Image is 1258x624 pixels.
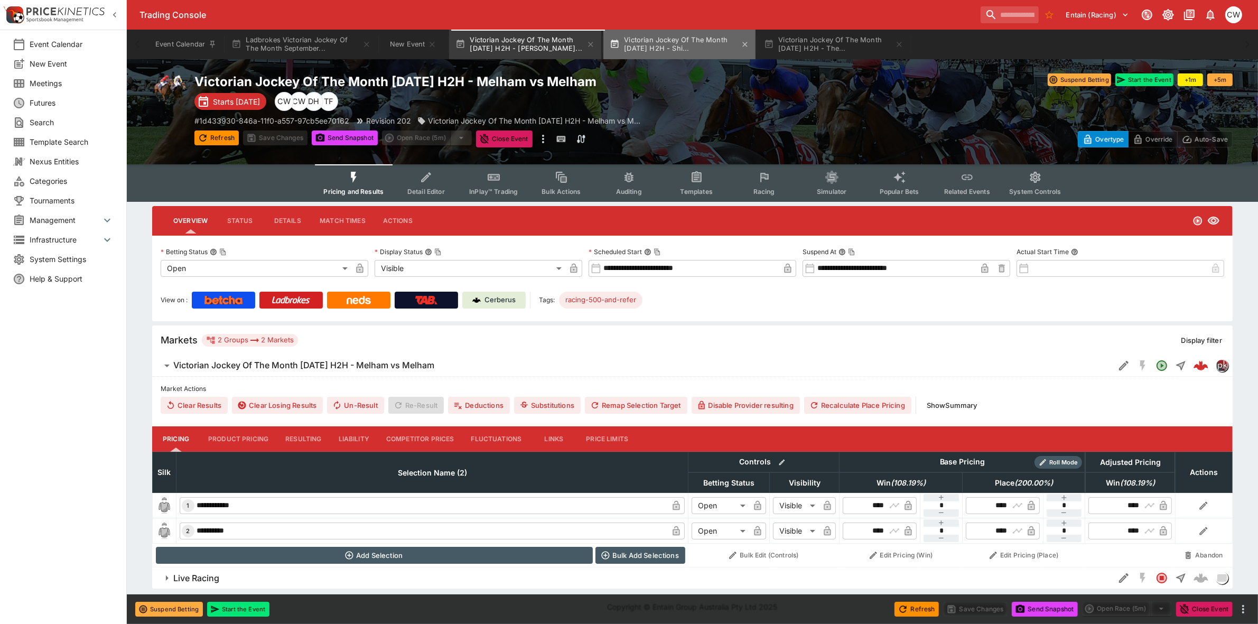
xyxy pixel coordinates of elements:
[595,547,685,564] button: Bulk Add Selections via CSV Data
[1145,134,1172,145] p: Override
[462,292,526,309] a: Cerberus
[1095,134,1124,145] p: Overtype
[485,295,516,305] p: Cerberus
[1156,572,1168,584] svg: Closed
[1120,477,1155,489] em: ( 108.19 %)
[3,4,24,25] img: PriceKinetics Logo
[425,248,432,256] button: Display StatusCopy To Clipboard
[603,30,756,59] button: Victorian Jockey Of The Month [DATE] H2H - Shi...
[378,426,463,452] button: Competitor Prices
[30,136,114,147] span: Template Search
[894,602,939,617] button: Refresh
[161,292,188,309] label: View on :
[30,175,114,187] span: Categories
[1178,547,1229,564] button: Abandon
[692,523,749,539] div: Open
[1216,359,1228,372] div: pricekinetics
[366,115,411,126] p: Revision 202
[30,156,114,167] span: Nexus Entities
[1071,248,1078,256] button: Actual Start Time
[200,426,277,452] button: Product Pricing
[773,523,819,539] div: Visible
[803,247,836,256] p: Suspend At
[688,452,840,472] th: Controls
[156,523,173,539] img: blank-silk.png
[449,30,601,59] button: Victorian Jockey Of The Month [DATE] H2H - [PERSON_NAME]...
[152,426,200,452] button: Pricing
[1195,134,1228,145] p: Auto-Save
[225,30,377,59] button: Ladbrokes Victorian Jockey Of The Month September...
[272,296,310,304] img: Ladbrokes
[347,296,370,304] img: Neds
[26,7,105,15] img: PriceKinetics
[589,247,642,256] p: Scheduled Start
[1094,477,1167,489] span: Win(108.19%)
[1078,131,1233,147] div: Start From
[1222,3,1245,26] button: Christopher Winter
[1152,569,1171,588] button: Closed
[616,188,642,195] span: Auditing
[434,248,442,256] button: Copy To Clipboard
[848,248,855,256] button: Copy To Clipboard
[30,215,101,226] span: Management
[428,115,640,126] p: Victorian Jockey Of The Month [DATE] H2H - Melham vs M...
[264,208,311,234] button: Details
[330,426,378,452] button: Liability
[838,248,846,256] button: Suspend AtCopy To Clipboard
[374,208,422,234] button: Actions
[1207,215,1220,227] svg: Visible
[577,426,637,452] button: Price Limits
[1152,356,1171,375] button: Open
[152,73,186,107] img: horse_racing.png
[559,295,642,305] span: racing-500-and-refer
[319,92,338,111] div: Tom Flynn
[156,497,173,514] img: blank-silk.png
[514,397,581,414] button: Substitutions
[530,426,577,452] button: Links
[843,547,959,564] button: Edit Pricing (Win)
[30,58,114,69] span: New Event
[1176,602,1233,617] button: Close Event
[304,92,323,111] div: Dan Hooper
[139,10,976,21] div: Trading Console
[891,477,926,489] em: ( 108.19 %)
[210,248,217,256] button: Betting StatusCopy To Clipboard
[206,334,294,347] div: 2 Groups 2 Markets
[407,188,445,195] span: Detail Editor
[1159,5,1178,24] button: Toggle light/dark mode
[156,547,593,564] button: Add Selection
[417,115,640,126] div: Victorian Jockey Of The Month Sept 2025 H2H - Melham vs Melham
[327,397,384,414] span: Un-Result
[379,30,447,59] button: New Event
[26,17,83,22] img: Sportsbook Management
[1045,458,1082,467] span: Roll Mode
[173,360,434,371] h6: Victorian Jockey Of The Month [DATE] H2H - Melham vs Melham
[161,247,208,256] p: Betting Status
[1171,356,1190,375] button: Straight
[692,477,766,489] span: Betting Status
[30,117,114,128] span: Search
[315,164,1069,202] div: Event type filters
[1207,73,1233,86] button: +5m
[476,131,533,147] button: Close Event
[153,452,176,492] th: Silk
[204,296,243,304] img: Betcha
[1041,6,1058,23] button: No Bookmarks
[1216,572,1228,584] img: liveracing
[1082,601,1172,616] div: split button
[539,292,555,309] label: Tags:
[30,195,114,206] span: Tournaments
[1194,358,1208,373] img: logo-cerberus--red.svg
[817,188,846,195] span: Simulator
[161,381,1224,397] label: Market Actions
[692,497,749,514] div: Open
[777,477,832,489] span: Visibility
[1060,6,1135,23] button: Select Tenant
[1237,603,1250,616] button: more
[1177,131,1233,147] button: Auto-Save
[920,397,984,414] button: ShowSummary
[213,96,260,107] p: Starts [DATE]
[1009,188,1061,195] span: System Controls
[386,467,479,479] span: Selection Name (2)
[216,208,264,234] button: Status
